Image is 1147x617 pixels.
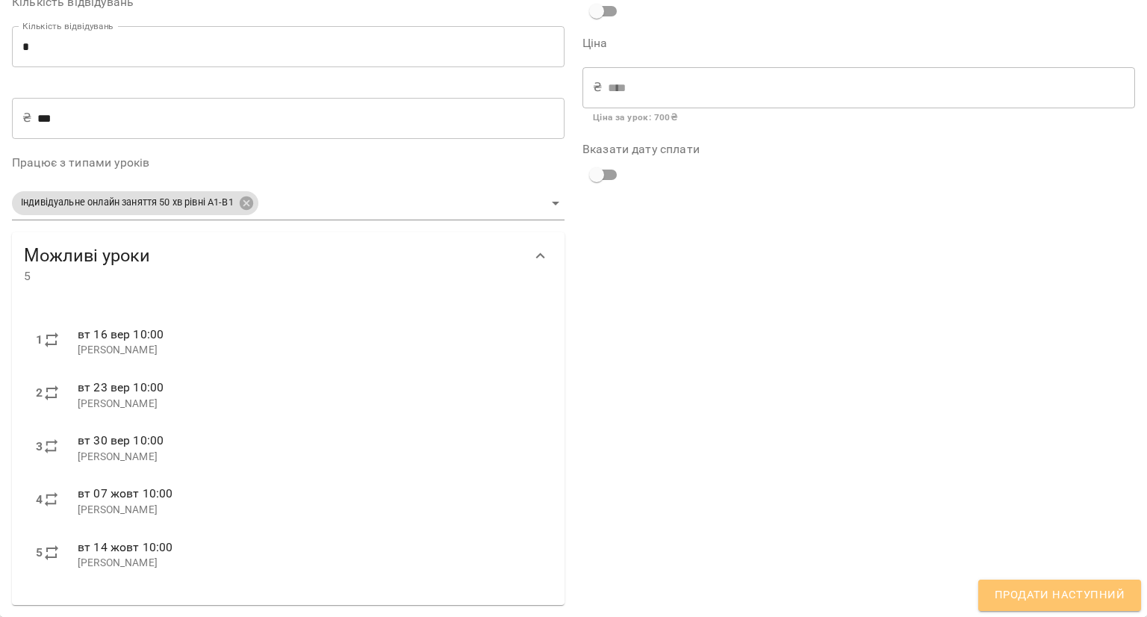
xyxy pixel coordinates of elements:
b: Ціна за урок : 700 ₴ [593,112,677,123]
label: 4 [36,491,43,509]
span: Індивідуальне онлайн заняття 50 хв рівні А1-В1 [12,196,243,210]
label: 5 [36,544,43,562]
p: [PERSON_NAME] [78,397,541,412]
p: ₴ [22,109,31,127]
p: [PERSON_NAME] [78,450,541,465]
span: вт 30 вер 10:00 [78,433,164,447]
span: вт 07 жовт 10:00 [78,486,172,500]
p: [PERSON_NAME] [78,343,541,358]
span: вт 14 жовт 10:00 [78,540,172,554]
p: ₴ [593,78,602,96]
button: Продати наступний [978,580,1141,611]
label: 1 [36,331,43,349]
p: [PERSON_NAME] [78,503,541,518]
span: вт 16 вер 10:00 [78,327,164,341]
label: 2 [36,384,43,402]
div: Індивідуальне онлайн заняття 50 хв рівні А1-В1 [12,187,565,220]
p: [PERSON_NAME] [78,556,541,571]
label: Ціна [582,37,1135,49]
label: Працює з типами уроків [12,157,565,169]
label: 3 [36,438,43,456]
div: Індивідуальне онлайн заняття 50 хв рівні А1-В1 [12,191,258,215]
button: Show more [523,238,559,274]
span: вт 23 вер 10:00 [78,380,164,394]
span: Можливі уроки [24,244,523,267]
label: Вказати дату сплати [582,143,1135,155]
span: 5 [24,267,523,285]
span: Продати наступний [995,586,1125,605]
